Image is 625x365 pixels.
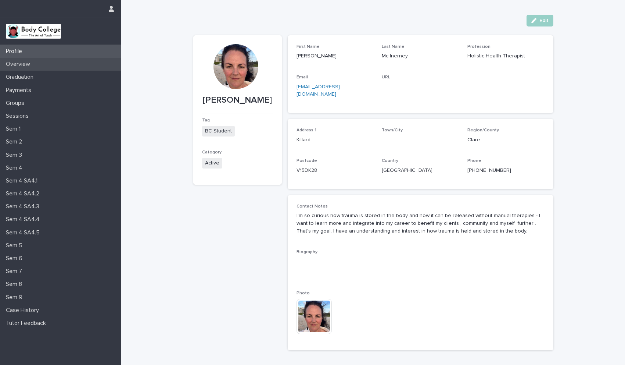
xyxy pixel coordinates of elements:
[467,136,544,144] p: Clare
[382,159,398,163] span: Country
[202,126,235,137] span: BC Student
[297,291,310,295] span: Photo
[3,125,26,132] p: Sem 1
[382,83,459,91] p: -
[539,18,549,23] span: Edit
[3,281,28,288] p: Sem 8
[297,45,320,49] span: First Name
[382,167,459,174] p: [GEOGRAPHIC_DATA]
[3,320,52,327] p: Tutor Feedback
[467,52,544,60] p: Holistic Health Therapist
[297,84,340,97] a: [EMAIL_ADDRESS][DOMAIN_NAME]
[6,24,61,39] img: xvtzy2PTuGgGH0xbwGb2
[527,15,553,26] button: Edit
[3,190,45,197] p: Sem 4 SA4.2
[297,212,545,235] p: I’m so curious how trauma is stored in the body and how it can be released without manual therapi...
[202,150,222,155] span: Category
[3,152,28,159] p: Sem 3
[382,136,459,144] p: -
[297,136,373,144] p: Killard
[297,263,545,271] p: -
[3,229,46,236] p: Sem 4 SA4.5
[3,307,45,314] p: Case History
[382,52,459,60] p: Mc Inerney
[3,164,28,171] p: Sem 4
[3,203,45,210] p: Sem 4 SA4.3
[467,45,491,49] span: Profession
[382,75,390,79] span: URL
[3,74,39,81] p: Graduation
[3,294,28,301] p: Sem 9
[3,255,28,262] p: Sem 6
[202,95,273,106] p: [PERSON_NAME]
[3,87,37,94] p: Payments
[202,158,222,169] span: Active
[202,118,210,123] span: Tag
[3,61,36,68] p: Overview
[3,177,43,184] p: Sem 4 SA4.1
[467,168,511,173] a: [PHONE_NUMBER]
[297,159,317,163] span: Postcode
[382,45,405,49] span: Last Name
[3,113,35,120] p: Sessions
[3,138,28,145] p: Sem 2
[382,128,403,132] span: Town/City
[3,216,46,223] p: Sem 4 SA4.4
[3,242,28,249] p: Sem 5
[297,128,316,132] span: Address 1
[3,48,28,55] p: Profile
[297,75,308,79] span: Email
[467,128,499,132] span: Region/County
[3,268,28,275] p: Sem 7
[467,159,481,163] span: Phone
[297,167,373,174] p: V15DK28
[3,100,30,107] p: Groups
[297,52,373,60] p: [PERSON_NAME]
[297,204,328,209] span: Contact Notes
[297,250,317,254] span: Biography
